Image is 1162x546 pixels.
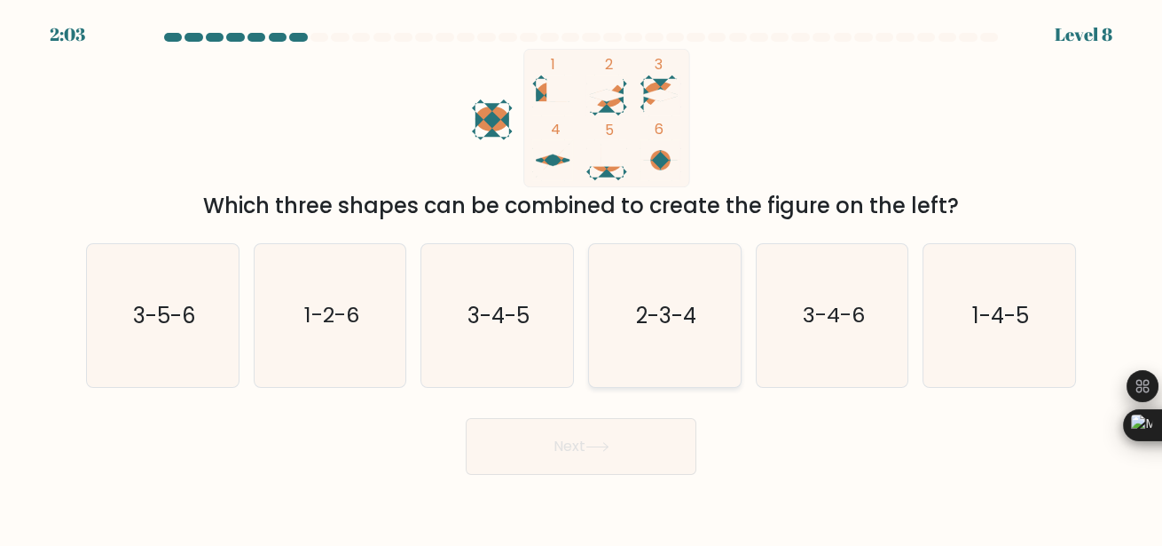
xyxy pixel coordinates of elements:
[50,21,85,48] div: 2:03
[97,190,1065,222] div: Which three shapes can be combined to create the figure on the left?
[803,301,865,330] text: 3-4-6
[551,119,561,139] tspan: 4
[466,418,696,475] button: Next
[133,301,195,330] text: 3-5-6
[605,54,613,75] tspan: 2
[636,301,696,330] text: 2-3-4
[304,301,359,330] text: 1-2-6
[467,301,530,330] text: 3-4-5
[972,301,1029,330] text: 1-4-5
[1055,21,1112,48] div: Level 8
[551,54,555,75] tspan: 1
[655,119,663,139] tspan: 6
[655,54,663,75] tspan: 3
[605,120,614,140] tspan: 5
